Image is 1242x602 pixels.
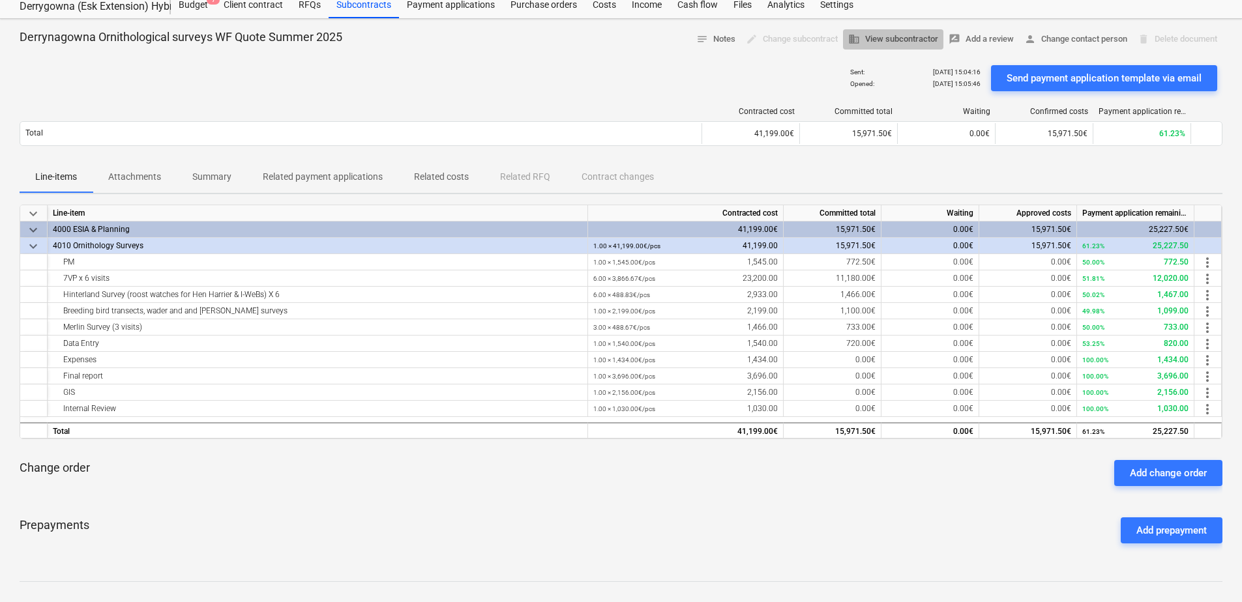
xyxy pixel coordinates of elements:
[1082,401,1189,417] div: 1,030.00
[1024,33,1036,45] span: person
[953,388,973,397] span: 0.00€
[53,238,582,254] div: 4010 Ornithology Surveys
[1082,389,1108,396] small: 100.00%
[979,422,1077,438] div: 15,971.50€
[593,319,778,336] div: 1,466.00
[53,384,582,401] div: GIS
[1051,388,1071,397] span: 0.00€
[593,356,655,364] small: 1.00 × 1,434.00€ / pcs
[593,401,778,417] div: 1,030.00
[933,68,981,76] p: [DATE] 15:04:16
[1114,460,1222,486] button: Add change order
[1200,304,1215,319] span: more_vert
[855,404,876,413] span: 0.00€
[1082,423,1189,440] div: 25,227.50
[691,29,741,50] button: Notes
[1048,129,1087,138] span: 15,971.50€
[881,422,979,438] div: 0.00€
[35,170,77,184] p: Line-items
[593,238,778,254] div: 41,199.00
[846,257,876,266] span: 772.50€
[53,319,582,336] div: Merlin Survey (3 visits)
[593,373,655,380] small: 1.00 × 3,696.00€ / pcs
[593,308,655,315] small: 1.00 × 2,199.00€ / pcs
[593,405,655,412] small: 1.00 × 1,030.00€ / pcs
[953,339,973,348] span: 0.00€
[25,238,41,254] span: keyboard_arrow_down
[784,222,881,238] div: 15,971.50€
[1082,428,1104,435] small: 61.23%
[696,32,735,47] span: Notes
[593,270,778,287] div: 23,200.00
[1019,29,1132,50] button: Change contact person
[593,324,650,331] small: 3.00 × 488.67€ / pcs
[192,170,231,184] p: Summary
[855,371,876,380] span: 0.00€
[1051,339,1071,348] span: 0.00€
[1082,242,1104,250] small: 61.23%
[702,123,799,144] div: 41,199.00€
[1082,336,1189,352] div: 820.00
[855,388,876,397] span: 0.00€
[881,222,979,238] div: 0.00€
[1177,539,1242,602] iframe: Chat Widget
[784,205,881,222] div: Committed total
[991,65,1217,91] button: Send payment application template via email
[949,32,1014,47] span: Add a review
[953,355,973,364] span: 0.00€
[953,404,973,413] span: 0.00€
[1200,320,1215,336] span: more_vert
[1051,371,1071,380] span: 0.00€
[1200,401,1215,417] span: more_vert
[25,128,43,139] p: Total
[848,33,860,45] span: business
[1082,238,1189,254] div: 25,227.50
[850,79,874,88] p: Opened :
[20,517,89,543] p: Prepayments
[836,241,876,250] span: 15,971.50€
[1082,254,1189,270] div: 772.50
[593,254,778,270] div: 1,545.00
[593,303,778,319] div: 2,199.00
[593,287,778,303] div: 2,933.00
[1082,287,1189,303] div: 1,467.00
[593,340,655,347] small: 1.00 × 1,540.00€ / pcs
[1200,271,1215,287] span: more_vert
[696,33,708,45] span: notes
[1200,369,1215,384] span: more_vert
[588,205,784,222] div: Contracted cost
[852,129,892,138] span: 15,971.50€
[1024,32,1127,47] span: Change contact person
[1099,107,1186,116] div: Payment application remaining
[588,222,784,238] div: 41,199.00€
[953,274,973,283] span: 0.00€
[53,368,582,384] div: Final report
[20,29,342,45] p: Derrynagowna Ornithological surveys WF Quote Summer 2025
[1082,405,1108,412] small: 100.00%
[1082,275,1104,282] small: 51.81%
[953,371,973,380] span: 0.00€
[1082,259,1104,266] small: 50.00%
[1082,308,1104,315] small: 49.98%
[48,422,588,438] div: Total
[1130,465,1207,481] div: Add change order
[1082,384,1189,401] div: 2,156.00
[1200,352,1215,368] span: more_vert
[784,422,881,438] div: 15,971.50€
[949,33,960,45] span: rate_review
[1082,368,1189,384] div: 3,696.00
[1051,322,1071,332] span: 0.00€
[1077,205,1194,222] div: Payment application remaining
[1136,522,1207,539] div: Add prepayment
[1001,107,1088,116] div: Confirmed costs
[1077,222,1194,238] div: 25,227.50€
[53,336,582,352] div: Data Entry
[48,205,588,222] div: Line-item
[850,68,865,76] p: Sent :
[846,322,876,332] span: 733.00€
[108,170,161,184] p: Attachments
[881,205,979,222] div: Waiting
[263,170,383,184] p: Related payment applications
[953,306,973,315] span: 0.00€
